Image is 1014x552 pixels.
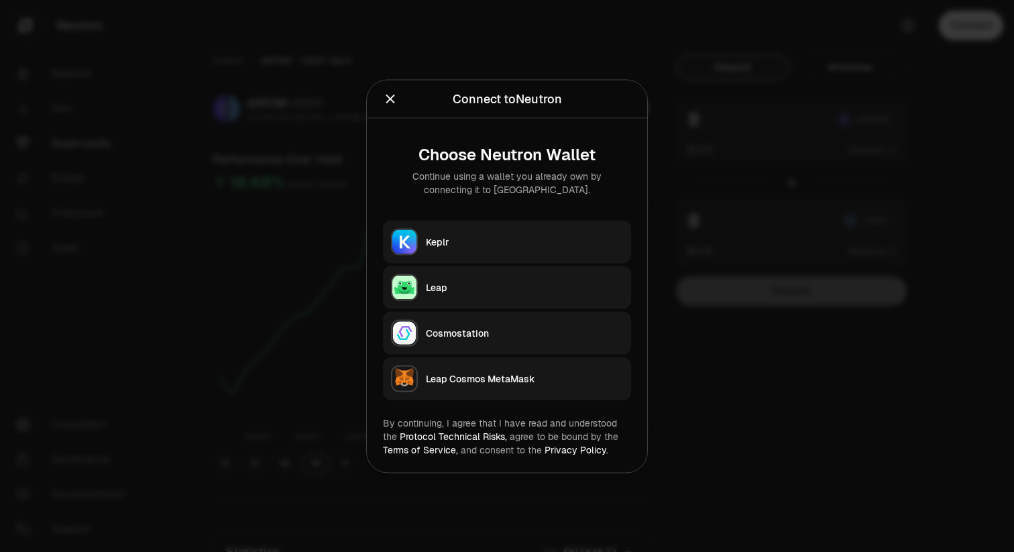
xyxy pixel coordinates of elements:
a: Protocol Technical Risks, [400,430,507,442]
img: Keplr [392,229,416,254]
img: Leap Cosmos MetaMask [392,366,416,390]
button: Close [383,89,398,108]
button: Leap Cosmos MetaMaskLeap Cosmos MetaMask [383,357,631,400]
div: Leap [426,280,623,294]
div: Connect to Neutron [453,89,562,108]
a: Privacy Policy. [545,443,608,455]
button: KeplrKeplr [383,220,631,263]
div: Choose Neutron Wallet [394,145,620,164]
div: Continue using a wallet you already own by connecting it to [GEOGRAPHIC_DATA]. [394,169,620,196]
img: Leap [392,275,416,299]
button: CosmostationCosmostation [383,311,631,354]
img: Cosmostation [392,321,416,345]
div: By continuing, I agree that I have read and understood the agree to be bound by the and consent t... [383,416,631,456]
div: Cosmostation [426,326,623,339]
div: Leap Cosmos MetaMask [426,372,623,385]
a: Terms of Service, [383,443,458,455]
div: Keplr [426,235,623,248]
button: LeapLeap [383,266,631,309]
